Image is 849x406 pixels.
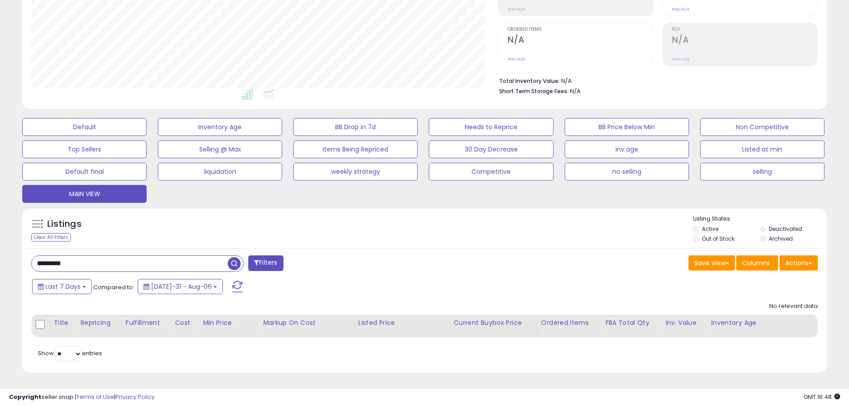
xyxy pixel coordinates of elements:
div: No relevant data [769,302,818,311]
div: Ordered Items [541,318,598,328]
span: Columns [742,258,770,267]
div: FBA Total Qty [605,318,658,328]
span: Show: entries [38,349,102,357]
button: MAIN VIEW [22,185,147,203]
a: Terms of Use [76,393,114,401]
label: Out of Stock [702,235,734,242]
label: Archived [769,235,793,242]
div: Markup on Cost [263,318,351,328]
button: BB Drop in 7d [293,118,418,136]
a: Privacy Policy [115,393,155,401]
p: Listing States: [693,215,827,223]
button: Default [22,118,147,136]
button: Competitive [429,163,553,180]
button: Items Being Repriced [293,140,418,158]
h5: Listings [47,218,82,230]
b: Short Term Storage Fees: [499,87,569,95]
button: BB Price Below Min [565,118,689,136]
button: Top Sellers [22,140,147,158]
strong: Copyright [9,393,41,401]
label: Active [702,225,718,233]
button: Columns [736,255,778,271]
small: Prev: N/A [672,7,689,12]
button: Save View [689,255,735,271]
div: Cost [175,318,195,328]
div: Min Price [203,318,255,328]
div: Fulfillment [126,318,168,328]
h2: N/A [672,35,817,47]
h2: N/A [508,35,653,47]
button: Actions [779,255,818,271]
div: Clear All Filters [31,233,71,242]
button: Listed at min [700,140,824,158]
button: [DATE]-31 - Aug-06 [138,279,223,294]
button: Inventory Age [158,118,282,136]
span: 2025-08-14 16:48 GMT [804,393,840,401]
div: Inv. value [665,318,703,328]
div: Repricing [80,318,118,328]
button: selling [700,163,824,180]
button: weekly strategy [293,163,418,180]
span: Last 7 Days [45,282,81,291]
button: Last 7 Days [32,279,92,294]
button: liquidation [158,163,282,180]
button: Filters [248,255,283,271]
div: Inventory Age [711,318,814,328]
button: 30 Day Decrease [429,140,553,158]
label: Deactivated [769,225,802,233]
span: ROI [672,27,817,32]
button: Needs to Reprice [429,118,553,136]
button: no selling [565,163,689,180]
small: Prev: N/A [508,7,525,12]
div: Listed Price [358,318,446,328]
button: Non Competitive [700,118,824,136]
span: [DATE]-31 - Aug-06 [151,282,212,291]
button: inv age [565,140,689,158]
span: Compared to: [93,283,134,291]
div: Title [54,318,73,328]
button: Default final [22,163,147,180]
small: Prev: N/A [672,57,689,62]
span: N/A [570,87,581,95]
b: Total Inventory Value: [499,77,560,85]
div: Current Buybox Price [454,318,533,328]
small: Prev: N/A [508,57,525,62]
div: seller snap | | [9,393,155,402]
span: Ordered Items [508,27,653,32]
button: Selling @ Max [158,140,282,158]
th: The percentage added to the cost of goods (COGS) that forms the calculator for Min & Max prices. [259,315,355,337]
li: N/A [499,75,811,86]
